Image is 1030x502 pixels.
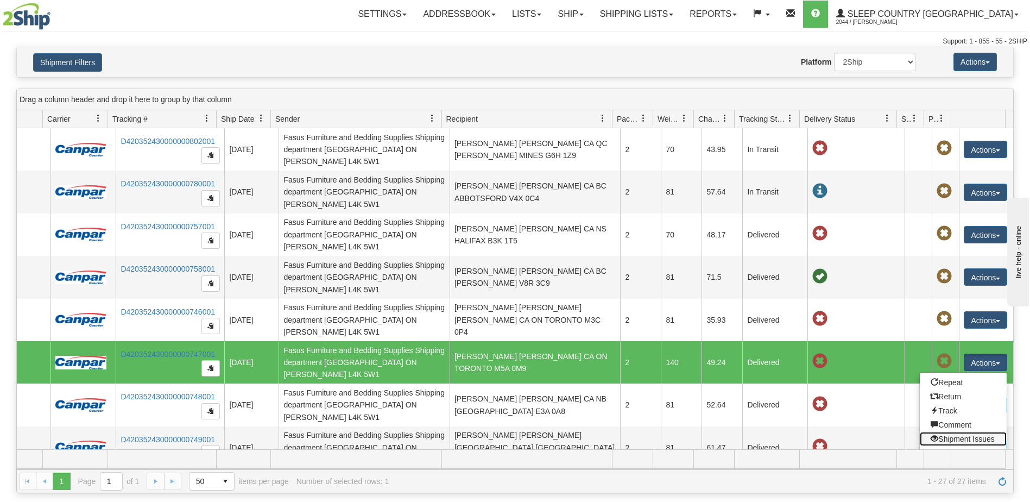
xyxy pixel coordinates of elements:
[812,269,827,284] span: On time
[702,341,742,384] td: 49.24
[198,109,216,128] a: Tracking # filter column settings
[450,384,621,426] td: [PERSON_NAME] [PERSON_NAME] CA NB [GEOGRAPHIC_DATA] E3A 0A8
[593,109,612,128] a: Recipient filter column settings
[47,114,71,124] span: Carrier
[121,222,215,231] a: D420352430000000757001
[620,299,661,341] td: 2
[742,256,807,298] td: Delivered
[702,384,742,426] td: 52.64
[224,299,279,341] td: [DATE]
[937,354,952,369] span: Pickup Not Assigned
[279,171,450,213] td: Fasus Furniture and Bedding Supplies Shipping department [GEOGRAPHIC_DATA] ON [PERSON_NAME] L4K 5W1
[224,171,279,213] td: [DATE]
[121,308,215,316] a: D420352430000000746001
[224,426,279,469] td: [DATE]
[78,472,140,491] span: Page of 1
[964,184,1007,201] button: Actions
[224,214,279,256] td: [DATE]
[620,384,661,426] td: 2
[620,426,661,469] td: 2
[450,299,621,341] td: [PERSON_NAME] [PERSON_NAME] [PERSON_NAME] CA ON TORONTO M3C 0P4
[878,109,896,128] a: Delivery Status filter column settings
[964,311,1007,329] button: Actions
[279,256,450,298] td: Fasus Furniture and Bedding Supplies Shipping department [GEOGRAPHIC_DATA] ON [PERSON_NAME] L4K 5W1
[620,256,661,298] td: 2
[504,1,549,28] a: Lists
[905,109,924,128] a: Shipment Issues filter column settings
[937,311,952,327] span: Pickup Not Assigned
[742,384,807,426] td: Delivered
[964,141,1007,158] button: Actions
[661,299,702,341] td: 81
[620,341,661,384] td: 2
[55,441,106,454] img: 14 - Canpar
[742,214,807,256] td: Delivered
[221,114,254,124] span: Ship Date
[189,472,235,491] span: Page sizes drop down
[920,375,1007,390] a: Repeat
[201,403,220,419] button: Copy to clipboard
[716,109,734,128] a: Charge filter column settings
[617,114,640,124] span: Packages
[702,299,742,341] td: 35.93
[217,473,234,490] span: select
[661,426,702,469] td: 81
[224,256,279,298] td: [DATE]
[661,128,702,171] td: 70
[55,143,106,156] img: 14 - Canpar
[275,114,300,124] span: Sender
[658,114,680,124] span: Weight
[100,473,122,490] input: Page 1
[112,114,148,124] span: Tracking #
[661,256,702,298] td: 81
[953,53,997,71] button: Actions
[937,269,952,284] span: Pickup Not Assigned
[828,1,1027,28] a: Sleep Country [GEOGRAPHIC_DATA] 2044 / [PERSON_NAME]
[804,114,855,124] span: Delivery Status
[937,184,952,199] span: Pickup Not Assigned
[845,9,1013,18] span: Sleep Country [GEOGRAPHIC_DATA]
[121,435,215,444] a: D420352430000000749001
[661,171,702,213] td: 81
[812,141,827,156] span: Late
[121,137,215,146] a: D420352430000000802001
[739,114,786,124] span: Tracking Status
[620,214,661,256] td: 2
[742,171,807,213] td: In Transit
[620,128,661,171] td: 2
[53,473,70,490] span: Page 1
[702,426,742,469] td: 61.47
[121,265,215,273] a: D420352430000000758001
[201,360,220,376] button: Copy to clipboard
[620,171,661,213] td: 2
[55,398,106,412] img: 14 - Canpar
[920,404,1007,418] a: Track
[3,37,1027,46] div: Support: 1 - 855 - 55 - 2SHIP
[702,171,742,213] td: 57.64
[920,446,1007,460] a: Authorize Return
[994,473,1011,490] a: Refresh
[661,341,702,384] td: 140
[423,109,441,128] a: Sender filter column settings
[702,256,742,298] td: 71.5
[698,114,721,124] span: Charge
[3,3,50,30] img: logo2044.jpg
[224,128,279,171] td: [DATE]
[702,128,742,171] td: 43.95
[932,109,951,128] a: Pickup Status filter column settings
[446,114,478,124] span: Recipient
[634,109,653,128] a: Packages filter column settings
[742,341,807,384] td: Delivered
[675,109,693,128] a: Weight filter column settings
[964,354,1007,371] button: Actions
[279,426,450,469] td: Fasus Furniture and Bedding Supplies Shipping department [GEOGRAPHIC_DATA] ON [PERSON_NAME] L4K 5W1
[812,311,827,327] span: Late
[55,228,106,241] img: 14 - Canpar
[450,171,621,213] td: [PERSON_NAME] [PERSON_NAME] CA BC ABBOTSFORD V4X 0C4
[201,318,220,334] button: Copy to clipboard
[224,384,279,426] td: [DATE]
[201,233,220,249] button: Copy to clipboard
[121,392,215,401] a: D420352430000000748001
[450,214,621,256] td: [PERSON_NAME] [PERSON_NAME] CA NS HALIFAX B3K 1T5
[224,341,279,384] td: [DATE]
